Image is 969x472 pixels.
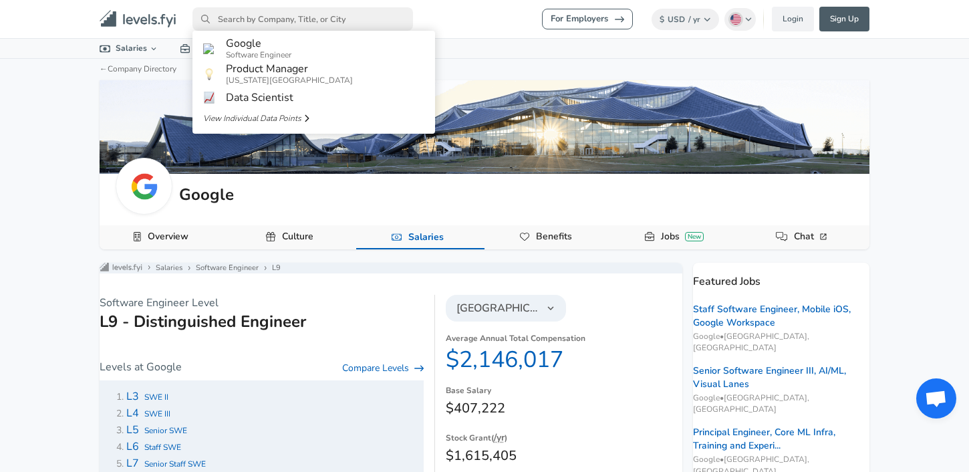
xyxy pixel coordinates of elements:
p: Levels at Google [100,359,182,375]
h1: L9 - Distinguished Engineer [100,311,424,332]
a: L4SWE III [126,407,170,420]
a: GoogleSoftware Engineer [192,36,435,62]
a: View Individual Data Points [192,108,435,128]
a: Product Manager[US_STATE][GEOGRAPHIC_DATA] [192,62,435,87]
h6: Google [226,37,291,49]
a: L5Senior SWE [126,424,187,437]
button: $USD/ yr [652,9,719,30]
p: Software Engineer Level [100,295,424,311]
a: JobsNew [656,225,709,248]
a: Culture [277,225,319,248]
a: Senior Software Engineer III, AI/ML, Visual Lanes [693,364,869,391]
a: For Employers [542,9,633,29]
img: English (US) [730,14,741,25]
dd: $2,146,017 [446,346,682,374]
span: SWE III [144,408,170,419]
span: [US_STATE][GEOGRAPHIC_DATA] [226,75,353,86]
a: Data Scientist [192,87,435,108]
h6: Data Scientist [226,92,293,104]
img: data-scientist.png [203,92,215,104]
a: Sign Up [819,7,869,31]
a: Login [772,7,814,31]
a: L6Staff SWE [126,441,181,453]
dd: $1,615,405 [446,445,682,467]
a: Salaries [89,39,169,58]
a: L7Senior Staff SWE [126,457,206,470]
span: USD [668,14,685,25]
a: ←Company Directory [100,64,176,74]
button: English (US) [724,8,756,31]
a: Salaries [156,263,182,273]
a: Benefits [531,225,577,248]
p: Featured Jobs [693,263,869,289]
div: Open chat [916,378,956,419]
span: L4 [126,406,139,421]
span: L7 [126,456,139,471]
span: [GEOGRAPHIC_DATA] [456,300,539,316]
span: Google • [GEOGRAPHIC_DATA], [GEOGRAPHIC_DATA] [693,392,869,415]
div: Company Data Navigation [100,225,869,249]
h6: Product Manager [226,63,353,75]
img: google.webp [131,173,158,200]
a: Staff Software Engineer, Mobile iOS, Google Workspace [693,303,869,330]
a: Principal Engineer, Core ML Infra, Training and Experi... [693,426,869,453]
span: L3 [126,389,139,404]
div: New [685,232,704,241]
span: L6 [126,439,139,454]
span: Software Engineer [226,49,291,60]
span: Senior SWE [144,425,187,436]
button: [GEOGRAPHIC_DATA] [446,295,566,322]
a: L3SWE II [126,390,168,403]
a: Jobs [169,39,223,58]
dt: Base Salary [446,384,682,398]
span: Google • [GEOGRAPHIC_DATA], [GEOGRAPHIC_DATA] [693,331,869,354]
a: Compare Levels [342,362,424,375]
span: Staff SWE [144,442,181,453]
span: SWE II [144,392,168,402]
nav: primary [84,5,885,33]
dt: Stock Grant ( ) [446,430,682,445]
button: /yr [494,430,505,445]
a: Overview [142,225,194,248]
span: View Individual Data Points [203,112,301,124]
a: L9 [272,263,281,273]
img: product-manager.png [203,68,215,80]
span: Senior Staff SWE [144,459,206,469]
span: $ [660,14,664,25]
input: Search by Company, Title, or City [192,7,413,31]
dd: $407,222 [446,398,682,419]
span: L5 [126,423,139,437]
h5: Google [179,183,234,206]
dt: Average Annual Total Compensation [446,332,682,346]
a: Salaries [403,226,449,249]
span: / yr [688,14,700,25]
img: google.com [203,43,215,54]
a: Chat [789,225,835,248]
a: Software Engineer [196,263,259,273]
